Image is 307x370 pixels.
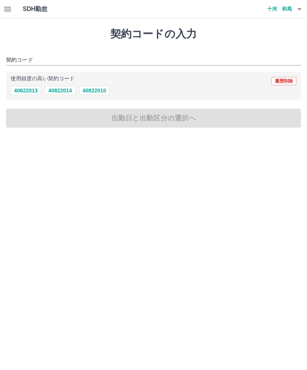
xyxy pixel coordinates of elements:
h1: 契約コードの入力 [6,28,301,41]
button: 40822014 [45,86,75,95]
button: 40822013 [11,86,41,95]
button: 履歴削除 [271,77,296,85]
button: 40822010 [79,86,110,95]
p: 使用頻度の高い契約コード [11,76,75,81]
